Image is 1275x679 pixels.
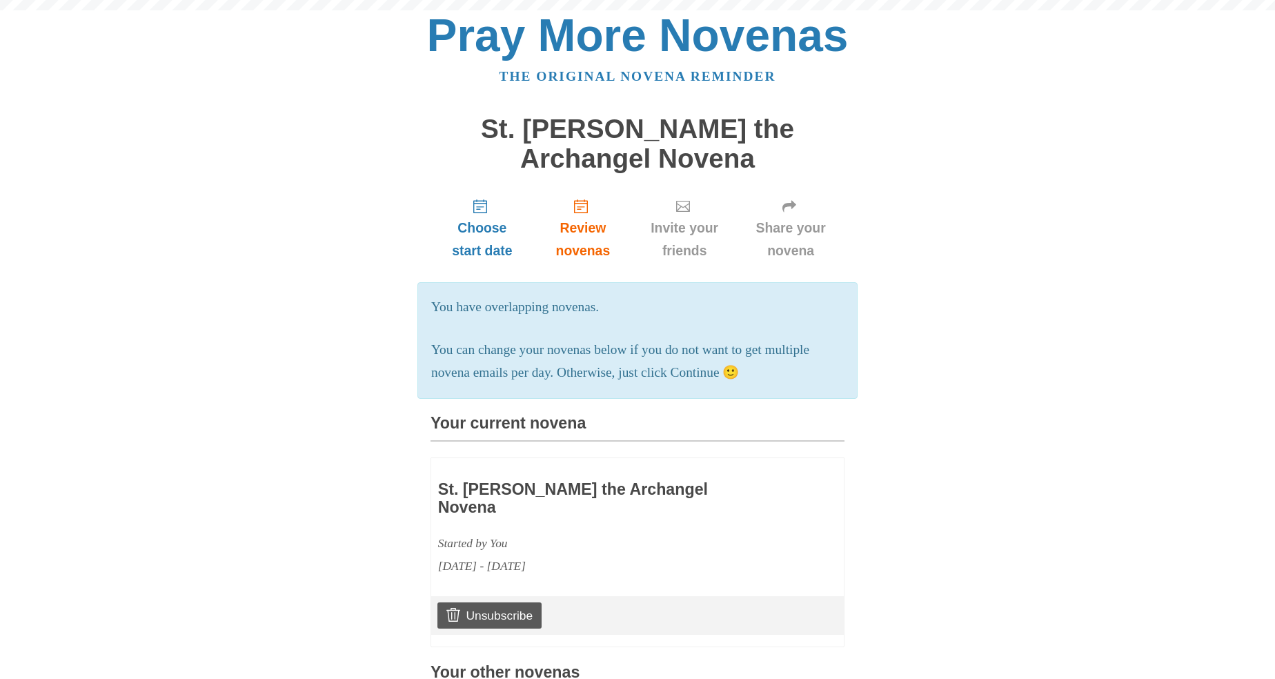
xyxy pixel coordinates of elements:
[431,296,844,319] p: You have overlapping novenas.
[431,115,844,173] h1: St. [PERSON_NAME] the Archangel Novena
[548,217,618,262] span: Review novenas
[438,532,757,555] div: Started by You
[427,10,849,61] a: Pray More Novenas
[632,187,737,269] a: Invite your friends
[500,69,776,83] a: The original novena reminder
[431,339,844,384] p: You can change your novenas below if you do not want to get multiple novena emails per day. Other...
[751,217,831,262] span: Share your novena
[534,187,632,269] a: Review novenas
[737,187,844,269] a: Share your novena
[646,217,723,262] span: Invite your friends
[431,415,844,442] h3: Your current novena
[437,602,542,629] a: Unsubscribe
[438,555,757,578] div: [DATE] - [DATE]
[444,217,520,262] span: Choose start date
[431,187,534,269] a: Choose start date
[438,481,757,516] h3: St. [PERSON_NAME] the Archangel Novena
